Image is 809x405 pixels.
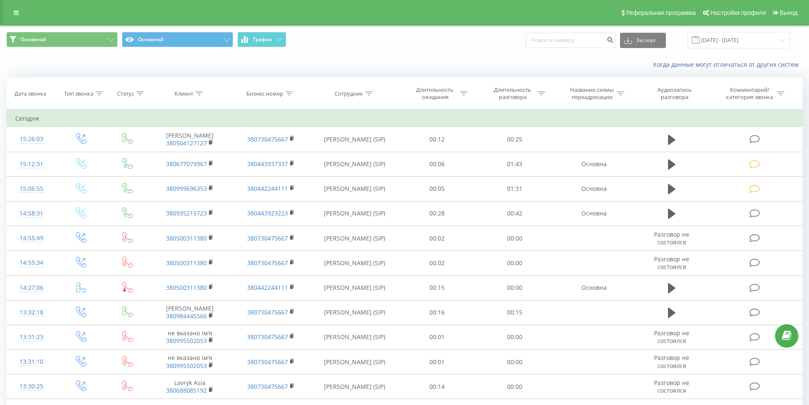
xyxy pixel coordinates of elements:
td: [PERSON_NAME] (SIP) [311,152,398,176]
div: 13:30:25 [15,378,48,395]
td: [PERSON_NAME] (SIP) [311,251,398,275]
td: 01:43 [476,152,554,176]
td: [PERSON_NAME] [149,127,230,152]
div: Длительность ожидания [412,86,458,101]
a: 380504127127 [166,139,207,147]
td: 00:00 [476,251,554,275]
a: 380443923223 [247,209,288,217]
a: 380730475667 [247,135,288,143]
td: 00:14 [398,374,476,399]
a: 380730475667 [247,259,288,267]
span: Основной [20,36,46,43]
a: 380730475667 [247,308,288,316]
span: Разговор не состоялся [654,255,689,271]
button: Экспорт [620,33,666,48]
span: Разговор не состоялся [654,329,689,345]
td: [PERSON_NAME] (SIP) [311,275,398,300]
td: 00:05 [398,176,476,201]
td: [PERSON_NAME] [149,300,230,325]
td: 00:02 [398,226,476,251]
td: Lavryk Asia [149,374,230,399]
span: Разговор не состоялся [654,379,689,394]
a: 380730475667 [247,234,288,242]
td: 00:00 [476,275,554,300]
td: 00:00 [476,374,554,399]
div: 13:32:18 [15,304,48,321]
a: 380677079967 [166,160,207,168]
div: 13:31:10 [15,354,48,370]
td: Основна [553,152,634,176]
td: [PERSON_NAME] (SIP) [311,300,398,325]
td: 00:15 [476,300,554,325]
a: 380688085192 [166,386,207,394]
a: 380500311380 [166,259,207,267]
td: 00:42 [476,201,554,226]
span: Настройки профиля [710,9,766,16]
td: 00:25 [476,127,554,152]
a: 380730475667 [247,333,288,341]
td: Основна [553,176,634,201]
td: 00:28 [398,201,476,226]
div: Название схемы переадресации [569,86,615,101]
td: [PERSON_NAME] (SIP) [311,350,398,374]
a: 380500311380 [166,283,207,292]
a: 380730475667 [247,358,288,366]
div: Бизнес номер [246,90,283,97]
div: 13:31:23 [15,329,48,346]
span: Выход [780,9,798,16]
td: [PERSON_NAME] (SIP) [311,226,398,251]
a: 380500311380 [166,234,207,242]
div: Аудиозапись разговора [647,86,702,101]
td: 00:00 [476,325,554,349]
td: [PERSON_NAME] (SIP) [311,127,398,152]
td: 00:06 [398,152,476,176]
button: График [237,32,286,47]
div: 15:06:55 [15,181,48,197]
a: Когда данные могут отличаться от других систем [653,60,803,68]
td: 00:00 [476,226,554,251]
td: 00:00 [476,350,554,374]
span: Разговор не состоялся [654,230,689,246]
div: Статус [117,90,134,97]
div: Комментарий/категория звонка [725,86,775,101]
div: 14:55:49 [15,230,48,246]
a: 380443937337 [247,160,288,168]
a: 380442244111 [247,184,288,193]
a: 380442244111 [247,283,288,292]
div: 15:12:31 [15,156,48,173]
div: 14:55:34 [15,255,48,271]
td: не вказано ім'я [149,325,230,349]
td: [PERSON_NAME] (SIP) [311,201,398,226]
td: 00:01 [398,325,476,349]
div: 14:27:06 [15,280,48,296]
td: [PERSON_NAME] (SIP) [311,176,398,201]
td: 00:15 [398,275,476,300]
a: 380935215723 [166,209,207,217]
div: 14:58:31 [15,205,48,222]
a: 380995502053 [166,362,207,370]
td: [PERSON_NAME] (SIP) [311,325,398,349]
td: [PERSON_NAME] (SIP) [311,374,398,399]
span: Реферальная программа [626,9,696,16]
td: Сегодня [7,110,803,127]
a: 380995502053 [166,337,207,345]
div: 15:26:03 [15,131,48,147]
input: Поиск по номеру [526,33,616,48]
a: 380999696353 [166,184,207,193]
td: Основна [553,275,634,300]
div: Сотрудник [335,90,363,97]
td: не вказано ім'я [149,350,230,374]
td: 00:02 [398,251,476,275]
a: 380730475667 [247,382,288,391]
div: Длительность разговора [490,86,536,101]
td: 00:16 [398,300,476,325]
td: Основна [553,201,634,226]
span: Разговор не состоялся [654,354,689,369]
div: Клиент [175,90,193,97]
div: Дата звонка [14,90,46,97]
td: 00:01 [398,350,476,374]
button: Основной [122,32,233,47]
button: Основной [6,32,118,47]
td: 00:12 [398,127,476,152]
a: 380984445566 [166,312,207,320]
